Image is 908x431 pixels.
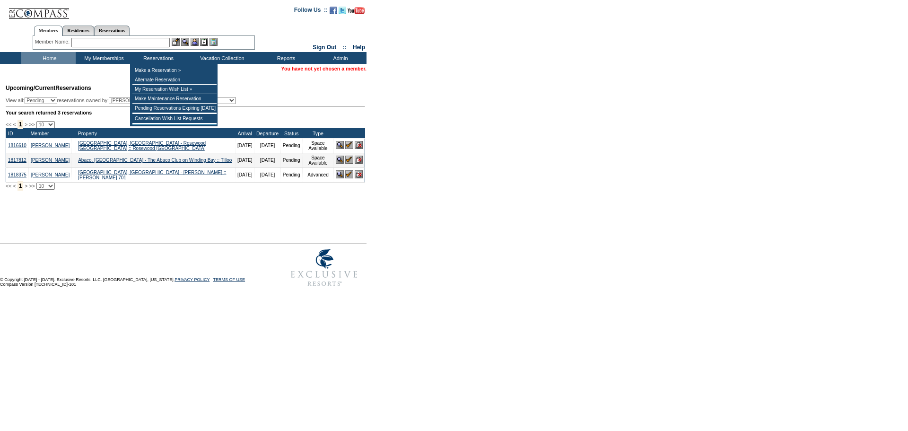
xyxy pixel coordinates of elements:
[25,122,27,127] span: >
[191,38,199,46] img: Impersonate
[302,167,334,182] td: Advanced
[355,170,363,178] img: Cancel Reservation
[29,183,35,189] span: >>
[254,138,280,153] td: [DATE]
[348,7,365,14] img: Subscribe to our YouTube Channel
[254,153,280,167] td: [DATE]
[29,122,35,127] span: >>
[339,9,346,15] a: Follow us on Twitter
[132,75,217,85] td: Alternate Reservation
[348,9,365,15] a: Subscribe to our YouTube Channel
[21,52,76,64] td: Home
[284,131,298,136] a: Status
[132,85,217,94] td: My Reservation Wish List »
[132,104,217,113] td: Pending Reservations Expiring [DATE]
[13,122,16,127] span: <
[172,38,180,46] img: b_edit.gif
[8,158,26,163] a: 1817812
[8,143,26,148] a: 1816610
[280,153,302,167] td: Pending
[6,97,240,104] div: View all: reservations owned by:
[345,170,353,178] img: Confirm Reservation
[78,170,226,180] a: [GEOGRAPHIC_DATA], [GEOGRAPHIC_DATA] - [PERSON_NAME] :: [PERSON_NAME] 701
[130,52,184,64] td: Reservations
[200,38,208,46] img: Reservations
[238,131,252,136] a: Arrival
[235,153,254,167] td: [DATE]
[235,138,254,153] td: [DATE]
[280,138,302,153] td: Pending
[78,158,232,163] a: Abaco, [GEOGRAPHIC_DATA] - The Abaco Club on Winding Bay :: Tilloo
[336,170,344,178] img: View Reservation
[132,66,217,75] td: Make a Reservation »
[31,143,70,148] a: [PERSON_NAME]
[78,141,206,151] a: [GEOGRAPHIC_DATA], [GEOGRAPHIC_DATA] - Rosewood [GEOGRAPHIC_DATA] :: Rosewood [GEOGRAPHIC_DATA]
[175,277,210,282] a: PRIVACY POLICY
[132,114,217,123] td: Cancellation Wish List Requests
[6,122,11,127] span: <<
[6,183,11,189] span: <<
[210,38,218,46] img: b_calculator.gif
[30,131,49,136] a: Member
[330,9,337,15] a: Become our fan on Facebook
[313,44,336,51] a: Sign Out
[256,131,279,136] a: Departure
[336,156,344,164] img: View Reservation
[17,120,24,129] span: 1
[302,153,334,167] td: Space Available
[78,131,97,136] a: Property
[181,38,189,46] img: View
[94,26,130,35] a: Reservations
[213,277,245,282] a: TERMS OF USE
[62,26,94,35] a: Residences
[31,172,70,177] a: [PERSON_NAME]
[355,156,363,164] img: Cancel Reservation
[336,141,344,149] img: View Reservation
[355,141,363,149] img: Cancel Reservation
[6,110,365,115] div: Your search returned 3 reservations
[184,52,258,64] td: Vacation Collection
[254,167,280,182] td: [DATE]
[294,6,328,17] td: Follow Us ::
[8,172,26,177] a: 1818375
[343,44,347,51] span: ::
[8,131,13,136] a: ID
[235,167,254,182] td: [DATE]
[35,38,71,46] div: Member Name:
[330,7,337,14] img: Become our fan on Facebook
[31,158,70,163] a: [PERSON_NAME]
[312,52,367,64] td: Admin
[258,52,312,64] td: Reports
[76,52,130,64] td: My Memberships
[17,181,24,191] span: 1
[345,141,353,149] img: Confirm Reservation
[6,85,55,91] span: Upcoming/Current
[302,138,334,153] td: Space Available
[13,183,16,189] span: <
[313,131,323,136] a: Type
[339,7,346,14] img: Follow us on Twitter
[132,94,217,104] td: Make Maintenance Reservation
[6,85,91,91] span: Reservations
[25,183,27,189] span: >
[282,244,367,291] img: Exclusive Resorts
[281,66,367,71] span: You have not yet chosen a member.
[280,167,302,182] td: Pending
[345,156,353,164] img: Confirm Reservation
[353,44,365,51] a: Help
[34,26,63,36] a: Members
